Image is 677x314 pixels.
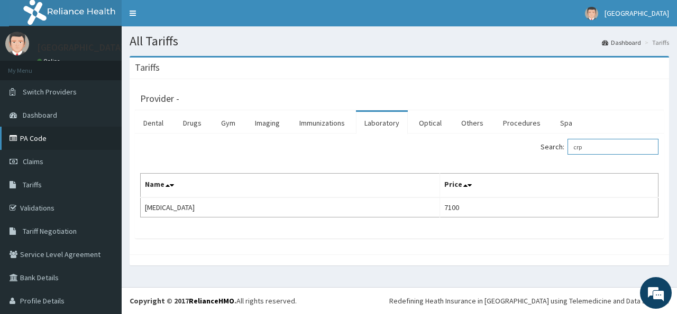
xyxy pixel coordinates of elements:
img: User Image [585,7,598,20]
input: Search: [568,139,658,155]
span: Tariffs [23,180,42,189]
div: Chat with us now [55,59,178,73]
a: Drugs [175,112,210,134]
h1: All Tariffs [130,34,669,48]
div: Redefining Heath Insurance in [GEOGRAPHIC_DATA] using Telemedicine and Data Science! [389,296,669,306]
a: RelianceHMO [189,296,234,306]
img: User Image [5,32,29,55]
a: Dashboard [602,38,641,47]
span: Dashboard [23,110,57,120]
a: Dental [135,112,172,134]
textarea: Type your message and hit 'Enter' [5,205,202,242]
h3: Tariffs [135,63,160,72]
th: Price [440,174,658,198]
strong: Copyright © 2017 . [130,296,236,306]
h3: Provider - [140,94,179,103]
span: We're online! [61,91,146,198]
span: Tariff Negotiation [23,226,77,236]
footer: All rights reserved. [122,287,677,314]
a: Optical [410,112,450,134]
a: Immunizations [291,112,353,134]
a: Spa [552,112,581,134]
p: [GEOGRAPHIC_DATA] [37,43,124,52]
a: Procedures [495,112,549,134]
a: Laboratory [356,112,408,134]
img: d_794563401_company_1708531726252_794563401 [20,53,43,79]
a: Gym [213,112,244,134]
div: Minimize live chat window [173,5,199,31]
a: Online [37,58,62,65]
a: Imaging [246,112,288,134]
th: Name [141,174,440,198]
span: Claims [23,157,43,166]
a: Others [453,112,492,134]
td: 7100 [440,197,658,217]
span: [GEOGRAPHIC_DATA] [605,8,669,18]
li: Tariffs [642,38,669,47]
label: Search: [541,139,658,155]
td: [MEDICAL_DATA] [141,197,440,217]
span: Switch Providers [23,87,77,97]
